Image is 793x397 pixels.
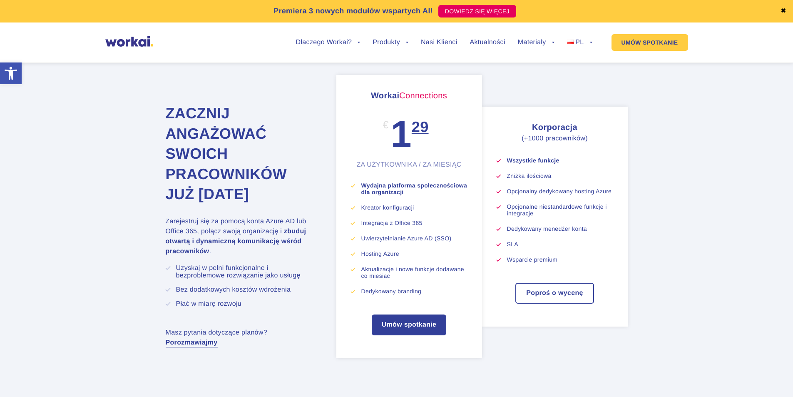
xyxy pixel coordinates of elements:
span: lub [297,218,306,225]
span: premium [534,256,558,263]
span: konta [247,218,264,225]
span: Office [166,228,184,235]
span: miesiąc [369,272,390,279]
span: Płać [176,300,189,307]
span: Uzyskaj [176,265,200,272]
span: Bez [176,286,188,293]
span: komunikację [238,238,279,245]
span: niestandardowe [539,203,582,210]
span: PL [575,39,584,46]
span: co [361,272,368,279]
a: Umów spotkanie [372,315,447,335]
a: Produkty [373,39,408,46]
a: DOWIEDZ SIĘ WIĘCEJ [438,5,516,17]
span: pytania [184,329,206,336]
li: SLA [507,241,613,247]
span: w [202,265,207,272]
span: 365 [186,228,197,235]
strong: Korporacja [532,123,577,132]
span: dotyczące [208,329,239,336]
a: Materiały [518,39,554,46]
span: pracowników [166,165,287,182]
span: pełni [209,265,224,272]
span: swoją [223,228,241,235]
li: Dedykowany branding [361,288,467,295]
span: bezproblemowe [176,272,225,279]
p: (+1000 pracowników) [497,134,613,144]
span: integracje [507,210,534,217]
span: miarę [198,300,216,307]
span: Opcjonalne [507,203,538,210]
span: nowe [399,266,413,272]
span: rozwoju [218,300,241,307]
p: ? [166,328,316,348]
span: kosztów [232,286,257,293]
a: Poproś o wycenę [516,284,593,303]
a: Dlaczego Workai? [296,39,360,46]
a: UMÓW SPOTKANIE [612,34,688,51]
span: się [200,218,209,225]
span: Zacznij [166,105,230,122]
div: 1 [390,116,428,161]
span: Wydajna [361,182,386,189]
span: swoich [166,145,228,162]
span: menedżer [543,225,570,232]
span: Zniżka [507,172,525,179]
span: organizacji [372,189,404,195]
span: wśród [281,238,302,245]
span: funkcje [415,266,435,272]
span: Connections [399,91,447,100]
span: angażować [166,125,267,142]
span: w [191,300,196,307]
span: Azure [266,218,283,225]
span: połącz [201,228,221,235]
span: dla [361,189,370,195]
a: Aktualności [470,39,505,46]
span: wdrożenia [259,286,291,293]
span: , [197,228,199,235]
span: funkcjonalne [226,265,265,272]
span: za [211,218,219,225]
span: i [280,228,282,235]
span: funkcje [584,203,604,210]
span: dodawane [436,266,464,272]
span: ilościowa [527,172,552,179]
span: organizację [243,228,278,235]
li: Kreator konfiguracji [361,204,467,211]
span: Azure [596,188,612,195]
span: Masz [166,329,182,336]
span: Wszystkie [507,157,537,164]
li: Integracja z Office 365 [361,220,467,226]
span: planów [241,329,264,336]
span: platforma [388,182,415,189]
span: otwartą [166,238,190,245]
span: hosting [574,188,594,195]
span: Aktualizacje [361,266,394,272]
span: Zarejestruj [166,218,199,225]
span: zbuduj [284,228,306,235]
span: Opcjonalny [507,188,537,195]
a: ✖ [781,8,786,15]
span: . [209,248,211,255]
span: Dedykowany [507,225,542,232]
span: dodatkowych [190,286,230,293]
h3: Workai [351,90,467,102]
span: i [192,238,194,245]
span: dedykowany [539,188,573,195]
span: usługę [280,272,301,279]
span: [DATE] [199,185,249,202]
a: Porozmawiajmy [166,340,218,346]
span: społecznościowa [417,182,467,189]
p: Premiera 3 nowych modułów wspartych AI! [273,5,433,17]
span: AD [285,218,295,225]
span: pomocą [221,218,245,225]
span: dynamiczną [196,238,236,245]
a: Nasi Klienci [421,39,457,46]
span: funkcje [538,157,559,164]
span: już [166,185,194,202]
span: jako [265,272,278,279]
div: ZA UŻYTKOWNIKA / ZA MIESIĄC [351,161,467,169]
span: i [605,203,607,210]
li: Uwierzytelnianie Azure AD (SSO) [361,235,467,242]
span: i [395,266,397,272]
